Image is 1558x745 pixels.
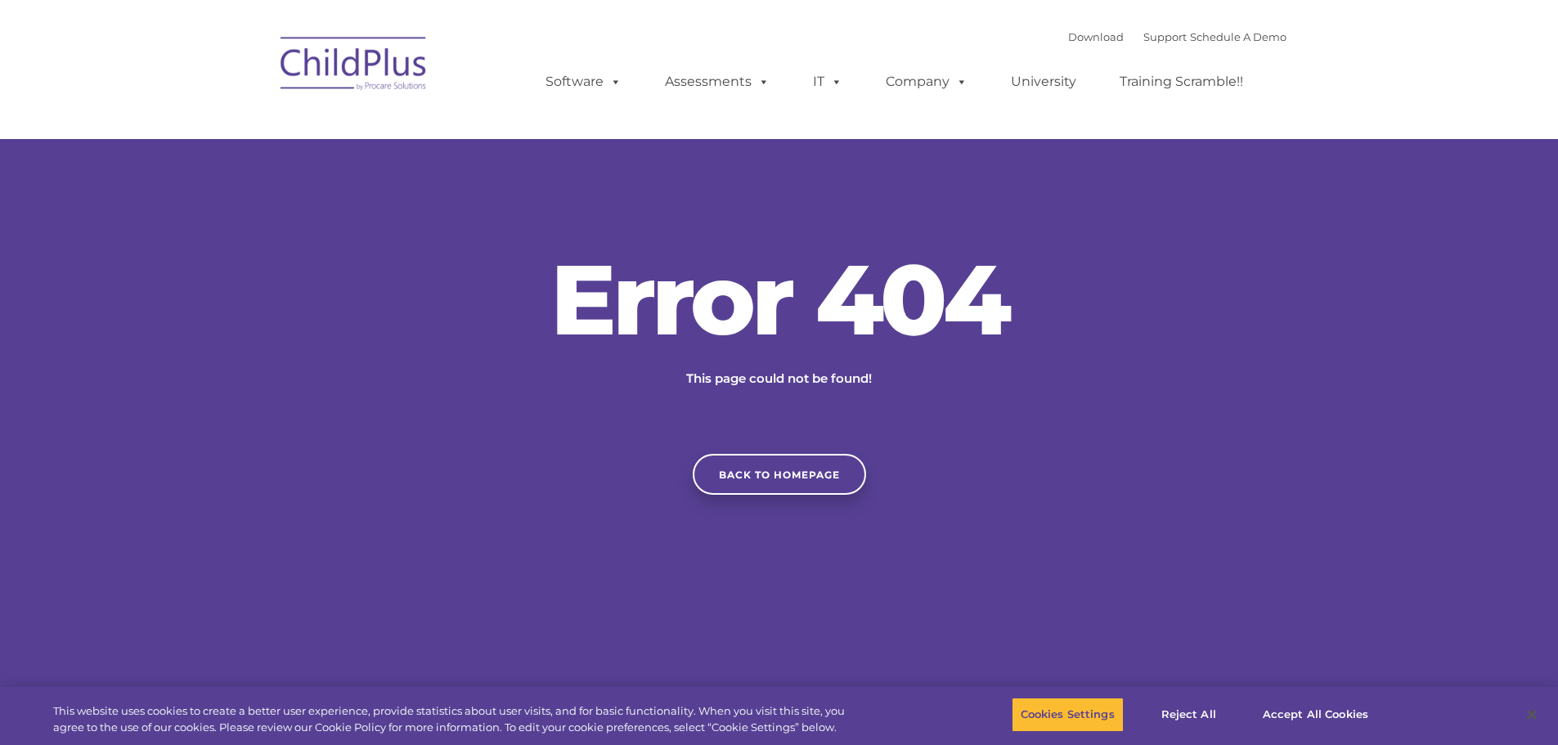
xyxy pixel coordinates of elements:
p: This page could not be found! [608,369,951,388]
button: Accept All Cookies [1254,698,1377,732]
a: Download [1068,30,1124,43]
a: University [995,65,1093,98]
a: Assessments [649,65,786,98]
a: Support [1143,30,1187,43]
h2: Error 404 [534,250,1025,348]
div: This website uses cookies to create a better user experience, provide statistics about user visit... [53,703,857,735]
button: Reject All [1138,698,1240,732]
font: | [1068,30,1286,43]
a: Schedule A Demo [1190,30,1286,43]
button: Cookies Settings [1012,698,1124,732]
img: ChildPlus by Procare Solutions [272,25,436,107]
a: Software [529,65,638,98]
a: Company [869,65,984,98]
a: Back to homepage [693,454,866,495]
button: Close [1514,697,1550,733]
a: Training Scramble!! [1103,65,1259,98]
a: IT [797,65,859,98]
